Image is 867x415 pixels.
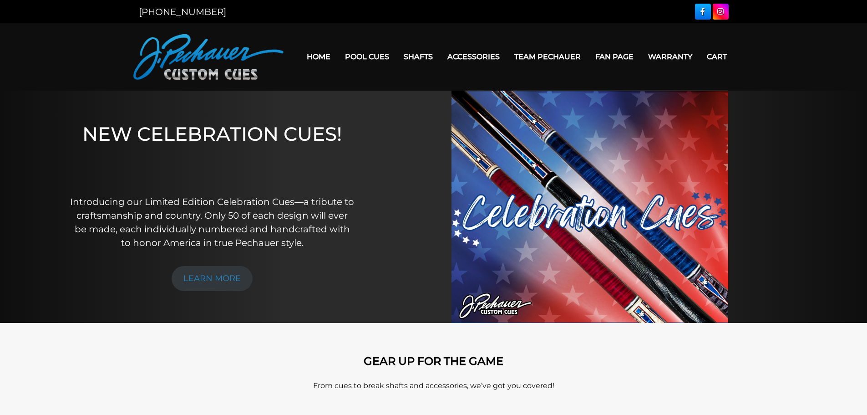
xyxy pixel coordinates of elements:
a: Home [299,45,338,68]
a: LEARN MORE [172,266,253,291]
h1: NEW CELEBRATION CUES! [70,123,355,182]
strong: GEAR UP FOR THE GAME [364,354,503,368]
p: Introducing our Limited Edition Celebration Cues—a tribute to craftsmanship and country. Only 50 ... [70,195,355,250]
a: Pool Cues [338,45,396,68]
a: Team Pechauer [507,45,588,68]
a: [PHONE_NUMBER] [139,6,226,17]
img: Pechauer Custom Cues [133,34,284,80]
a: Fan Page [588,45,641,68]
p: From cues to break shafts and accessories, we’ve got you covered! [174,380,693,391]
a: Accessories [440,45,507,68]
a: Shafts [396,45,440,68]
a: Warranty [641,45,700,68]
a: Cart [700,45,734,68]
